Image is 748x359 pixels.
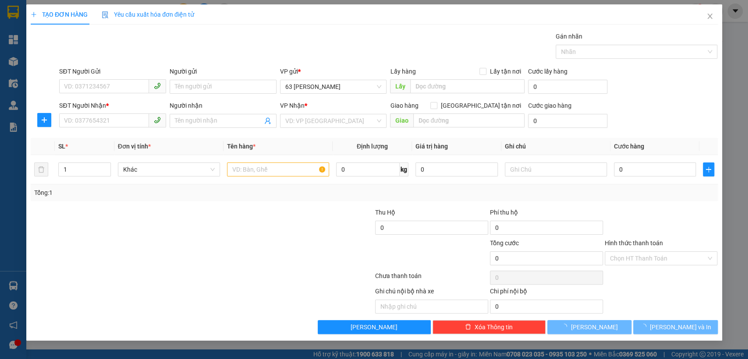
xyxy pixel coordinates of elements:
span: [PERSON_NAME] [351,322,397,332]
input: Cước lấy hàng [528,80,607,94]
span: plus [31,11,37,18]
button: plus [703,162,714,176]
span: plus [703,166,713,173]
input: Dọc đường [413,113,525,127]
div: Chưa thanh toán [374,271,489,286]
div: Phí thu hộ [489,208,603,221]
button: Close [697,4,722,29]
span: loading [561,324,571,330]
button: plus [37,113,51,127]
button: [PERSON_NAME] [318,320,431,334]
span: Tên hàng [227,143,255,150]
button: [PERSON_NAME] [547,320,631,334]
input: 0 [415,162,498,176]
span: Khác [123,163,215,176]
input: Dọc đường [410,79,525,93]
span: [PERSON_NAME] [571,322,617,332]
span: Tổng cước [489,239,518,246]
div: VP gửi [280,67,387,76]
img: icon [102,11,109,18]
div: Tổng: 1 [34,188,289,197]
input: Ghi Chú [504,162,606,176]
span: plus [37,116,50,123]
th: Ghi chú [501,138,610,155]
span: close [706,13,713,20]
input: VD: Bàn, Ghế [227,162,329,176]
span: kg [400,162,408,176]
span: [PERSON_NAME] và In [650,322,711,332]
span: phone [154,82,161,89]
span: Lấy tận nơi [486,67,525,76]
span: Xóa Thông tin [475,322,513,332]
span: Giao hàng [390,102,418,109]
span: Giá trị hàng [415,143,448,150]
div: SĐT Người Gửi [59,67,166,76]
span: Định lượng [357,143,388,150]
label: Cước giao hàng [528,102,571,109]
span: Lấy [390,79,410,93]
span: Thu Hộ [375,209,395,216]
div: Người gửi [170,67,277,76]
span: Giao [390,113,413,127]
span: VP Nhận [280,102,305,109]
label: Hình thức thanh toán [604,239,663,246]
span: TẠO ĐƠN HÀNG [31,11,88,18]
span: [GEOGRAPHIC_DATA] tận nơi [437,101,525,110]
div: SĐT Người Nhận [59,101,166,110]
button: [PERSON_NAME] và In [633,320,717,334]
span: user-add [264,117,271,124]
span: Cước hàng [613,143,644,150]
span: SL [58,143,65,150]
input: Nhập ghi chú [375,299,488,313]
span: phone [154,116,161,123]
label: Gán nhãn [556,33,582,40]
span: Yêu cầu xuất hóa đơn điện tử [102,11,194,18]
div: Chi phí nội bộ [489,286,603,299]
span: 63 Trần Quang Tặng [285,80,382,93]
label: Cước lấy hàng [528,68,567,75]
span: Lấy hàng [390,68,415,75]
div: Ghi chú nội bộ nhà xe [375,286,488,299]
button: deleteXóa Thông tin [432,320,545,334]
button: delete [34,162,48,176]
div: Người nhận [170,101,277,110]
span: delete [465,324,471,331]
input: Cước giao hàng [528,114,607,128]
span: loading [640,324,650,330]
span: Đơn vị tính [118,143,151,150]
